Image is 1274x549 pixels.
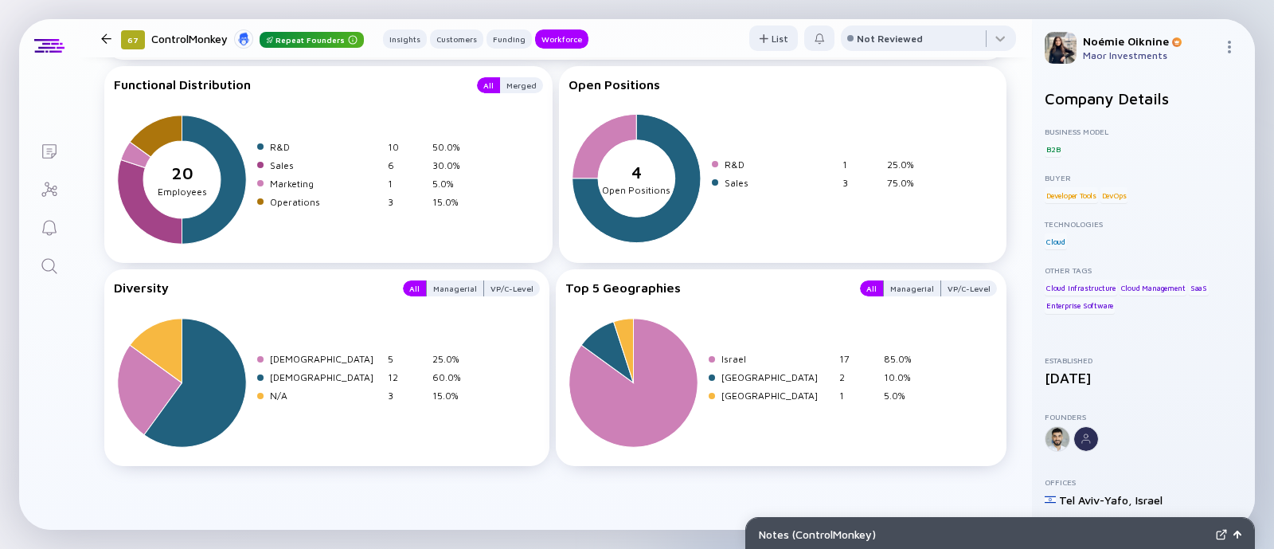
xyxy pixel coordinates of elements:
[383,31,427,47] div: Insights
[1045,412,1242,422] div: Founders
[427,280,483,296] div: Managerial
[721,353,833,365] div: Israel
[1045,477,1242,487] div: Offices
[270,353,381,365] div: [DEMOGRAPHIC_DATA]
[1216,529,1227,540] img: Expand Notes
[883,280,941,296] button: Managerial
[1135,493,1163,507] div: Israel
[860,280,883,296] button: All
[535,29,588,49] button: Workforce
[151,29,364,49] div: ControlMonkey
[857,33,923,45] div: Not Reviewed
[171,163,193,182] tspan: 20
[1059,493,1132,507] div: Tel Aviv-Yafo ,
[432,390,471,402] div: 15.0%
[158,186,207,198] tspan: Employees
[388,353,426,365] div: 5
[721,390,833,402] div: [GEOGRAPHIC_DATA]
[759,527,1210,541] div: Notes ( ControlMonkey )
[388,159,426,171] div: 6
[941,280,997,296] div: VP/C-Level
[884,371,922,383] div: 10.0%
[477,77,500,93] button: All
[19,169,79,207] a: Investor Map
[270,371,381,383] div: [DEMOGRAPHIC_DATA]
[432,178,471,190] div: 5.0%
[887,159,925,171] div: 25.0%
[1045,187,1098,203] div: Developer Tools
[19,207,79,245] a: Reminders
[19,131,79,169] a: Lists
[1120,280,1187,296] div: Cloud Management
[1045,219,1242,229] div: Technologies
[1045,280,1117,296] div: Cloud Infrastructure
[121,30,145,49] div: 67
[1045,370,1242,386] div: [DATE]
[602,184,670,196] tspan: Open Positions
[1045,89,1242,108] h2: Company Details
[1223,41,1236,53] img: Menu
[749,25,798,51] button: List
[388,178,426,190] div: 1
[1045,298,1115,314] div: Enterprise Software
[388,371,426,383] div: 12
[1100,187,1128,203] div: DevOps
[1045,141,1061,157] div: B2B
[842,159,881,171] div: 1
[839,371,877,383] div: 2
[487,29,532,49] button: Funding
[884,353,922,365] div: 85.0%
[1045,173,1242,182] div: Buyer
[565,280,845,296] div: Top 5 Geographies
[388,141,426,153] div: 10
[114,77,461,93] div: Functional Distribution
[725,159,836,171] div: R&D
[839,353,877,365] div: 17
[631,163,642,182] tspan: 4
[432,141,471,153] div: 50.0%
[388,196,426,208] div: 3
[725,177,836,189] div: Sales
[19,245,79,284] a: Search
[839,390,877,402] div: 1
[270,390,381,402] div: N/A
[884,390,922,402] div: 5.0%
[1045,494,1056,505] img: Israel Flag
[388,390,426,402] div: 3
[569,77,998,92] div: Open Positions
[749,26,798,51] div: List
[884,280,940,296] div: Managerial
[430,29,483,49] button: Customers
[500,77,543,93] button: Merged
[721,371,833,383] div: [GEOGRAPHIC_DATA]
[487,31,532,47] div: Funding
[403,280,426,296] button: All
[1045,127,1242,136] div: Business Model
[842,177,881,189] div: 3
[1083,49,1217,61] div: Maor Investments
[1045,355,1242,365] div: Established
[270,141,381,153] div: R&D
[1233,531,1241,539] img: Open Notes
[1045,32,1077,64] img: Noémie Profile Picture
[270,178,381,190] div: Marketing
[432,159,471,171] div: 30.0%
[432,196,471,208] div: 15.0%
[887,177,925,189] div: 75.0%
[383,29,427,49] button: Insights
[1045,265,1242,275] div: Other Tags
[1189,280,1209,296] div: SaaS
[1083,34,1217,48] div: Noémie Oiknine
[484,280,540,296] button: VP/C-Level
[270,159,381,171] div: Sales
[430,31,483,47] div: Customers
[426,280,484,296] button: Managerial
[260,32,364,48] div: Repeat Founders
[535,31,588,47] div: Workforce
[1045,233,1067,249] div: Cloud
[114,280,387,296] div: Diversity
